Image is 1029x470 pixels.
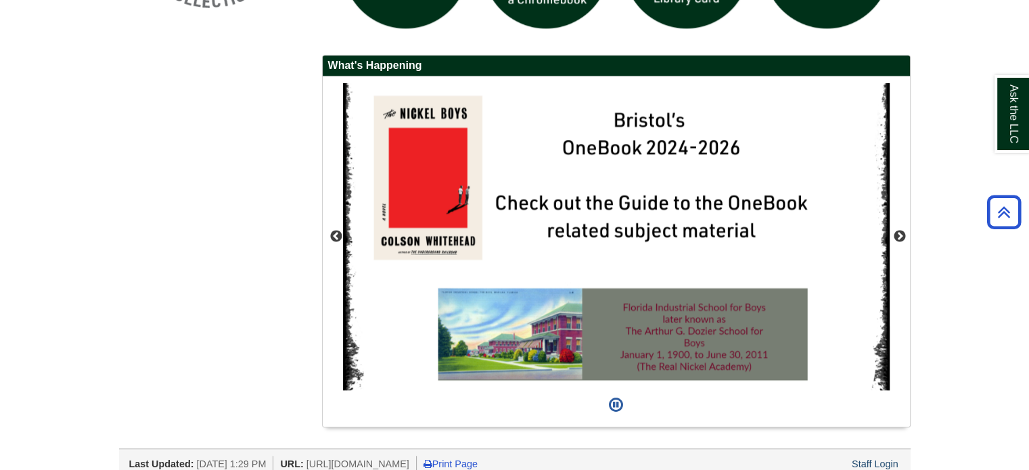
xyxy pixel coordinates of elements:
[343,83,890,391] img: The Nickel Boys OneBook
[343,83,890,391] div: This box contains rotating images
[852,459,898,469] a: Staff Login
[280,459,303,469] span: URL:
[424,459,432,469] i: Print Page
[129,459,194,469] span: Last Updated:
[196,459,266,469] span: [DATE] 1:29 PM
[424,459,478,469] a: Print Page
[329,230,343,243] button: Previous
[605,390,627,420] button: Pause
[323,55,910,76] h2: What's Happening
[893,230,907,243] button: Next
[306,459,409,469] span: [URL][DOMAIN_NAME]
[982,203,1026,221] a: Back to Top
